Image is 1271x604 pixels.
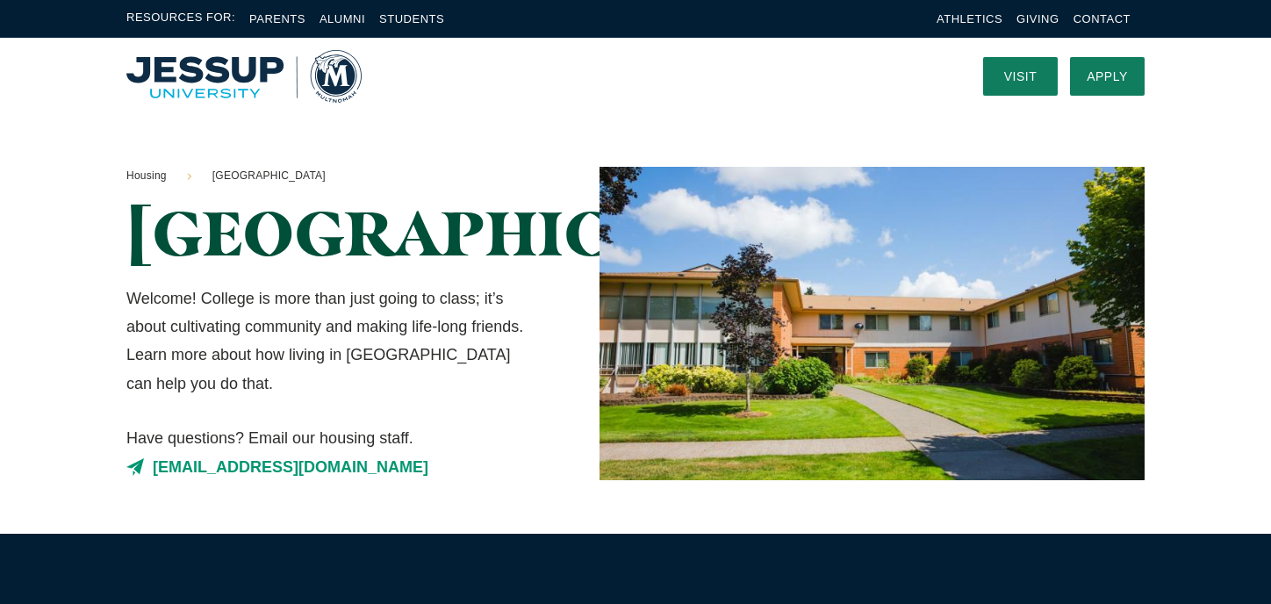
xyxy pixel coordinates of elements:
a: Parents [249,12,305,25]
a: Students [379,12,444,25]
a: Alumni [320,12,365,25]
p: Welcome! College is more than just going to class; it’s about cultivating community and making li... [126,284,531,399]
span: Have questions? Email our housing staff. [126,424,531,452]
span: Resources For: [126,9,235,29]
a: Contact [1074,12,1131,25]
a: Home [126,50,362,103]
a: Apply [1070,57,1145,96]
a: Housing [126,167,167,186]
img: Front of Memorial Hall [600,167,1145,480]
a: Visit [983,57,1058,96]
a: Giving [1016,12,1059,25]
h1: [GEOGRAPHIC_DATA] [126,199,531,267]
a: Athletics [937,12,1002,25]
a: [EMAIL_ADDRESS][DOMAIN_NAME] [126,453,531,481]
img: Multnomah University Logo [126,50,362,103]
a: [GEOGRAPHIC_DATA] [212,167,326,186]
